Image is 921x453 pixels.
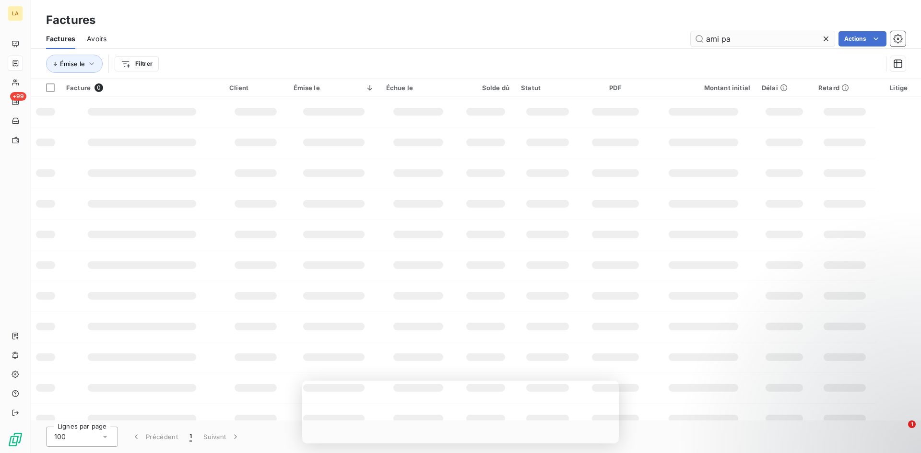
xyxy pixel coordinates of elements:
[302,381,619,443] iframe: Enquête de LeanPay
[87,34,106,44] span: Avoirs
[762,84,807,92] div: Délai
[462,84,509,92] div: Solde dû
[184,427,198,447] button: 1
[908,420,916,428] span: 1
[818,84,871,92] div: Retard
[189,432,192,441] span: 1
[586,84,645,92] div: PDF
[10,92,26,101] span: +99
[126,427,184,447] button: Précédent
[8,432,23,447] img: Logo LeanPay
[691,31,835,46] input: Rechercher
[46,34,75,44] span: Factures
[229,84,282,92] div: Client
[54,432,66,441] span: 100
[8,6,23,21] div: LA
[657,84,750,92] div: Montant initial
[882,84,915,92] div: Litige
[198,427,246,447] button: Suivant
[115,56,159,71] button: Filtrer
[46,12,95,29] h3: Factures
[838,31,886,46] button: Actions
[66,84,91,92] span: Facture
[294,84,375,92] div: Émise le
[94,83,103,92] span: 0
[8,94,23,109] a: +99
[60,60,85,68] span: Émise le
[521,84,574,92] div: Statut
[46,55,103,73] button: Émise le
[729,360,921,427] iframe: Intercom notifications message
[386,84,450,92] div: Échue le
[888,420,911,443] iframe: Intercom live chat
